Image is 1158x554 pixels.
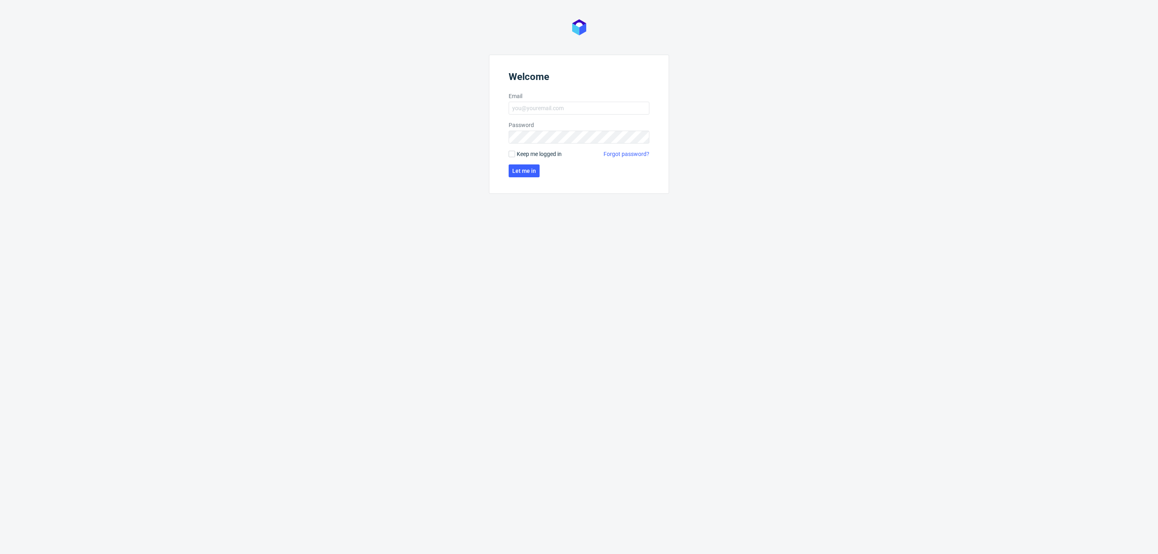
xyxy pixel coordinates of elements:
button: Let me in [509,164,540,177]
header: Welcome [509,71,649,86]
label: Email [509,92,649,100]
label: Password [509,121,649,129]
span: Keep me logged in [517,150,562,158]
input: you@youremail.com [509,102,649,115]
span: Let me in [512,168,536,174]
a: Forgot password? [604,150,649,158]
